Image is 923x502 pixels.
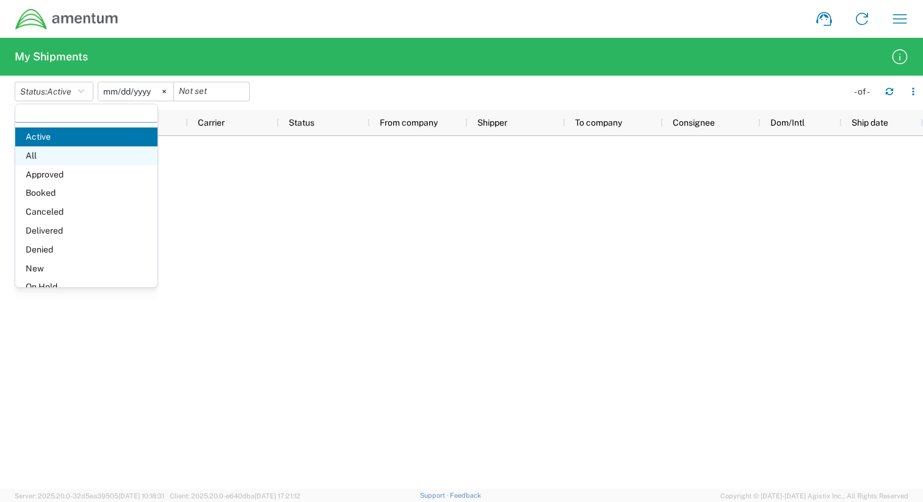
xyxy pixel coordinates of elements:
[720,490,908,501] span: Copyright © [DATE]-[DATE] Agistix Inc., All Rights Reserved
[15,127,157,146] span: Active
[15,82,93,101] button: Status:Active
[15,240,157,259] span: Denied
[15,49,88,64] h2: My Shipments
[98,82,173,101] input: Not set
[47,87,71,96] span: Active
[15,165,157,184] span: Approved
[854,86,875,97] div: - of -
[174,82,249,101] input: Not set
[198,118,225,127] span: Carrier
[770,118,805,127] span: Dom/Intl
[289,118,314,127] span: Status
[15,184,157,203] span: Booked
[420,492,451,499] a: Support
[15,146,157,165] span: All
[450,492,481,499] a: Feedback
[170,492,300,500] span: Client: 2025.20.0-e640dba
[380,118,438,127] span: From company
[852,118,888,127] span: Ship date
[15,221,157,240] span: Delivered
[15,8,119,30] img: dyncorp
[15,203,157,221] span: Canceled
[477,118,507,127] span: Shipper
[15,259,157,278] span: New
[255,492,300,500] span: [DATE] 17:21:12
[673,118,715,127] span: Consignee
[575,118,622,127] span: To company
[15,492,164,500] span: Server: 2025.20.0-32d5ea39505
[118,492,164,500] span: [DATE] 10:18:31
[15,278,157,296] span: On Hold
